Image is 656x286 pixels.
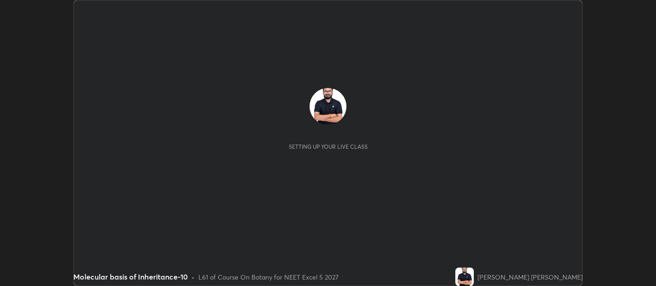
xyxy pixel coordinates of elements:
[289,143,368,150] div: Setting up your live class
[198,272,339,282] div: L61 of Course On Botany for NEET Excel 5 2027
[191,272,195,282] div: •
[310,88,346,125] img: 719b3399970646c8895fdb71918d4742.jpg
[73,271,188,282] div: Molecular basis of Inheritance-10
[477,272,583,282] div: [PERSON_NAME] [PERSON_NAME]
[455,268,474,286] img: 719b3399970646c8895fdb71918d4742.jpg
